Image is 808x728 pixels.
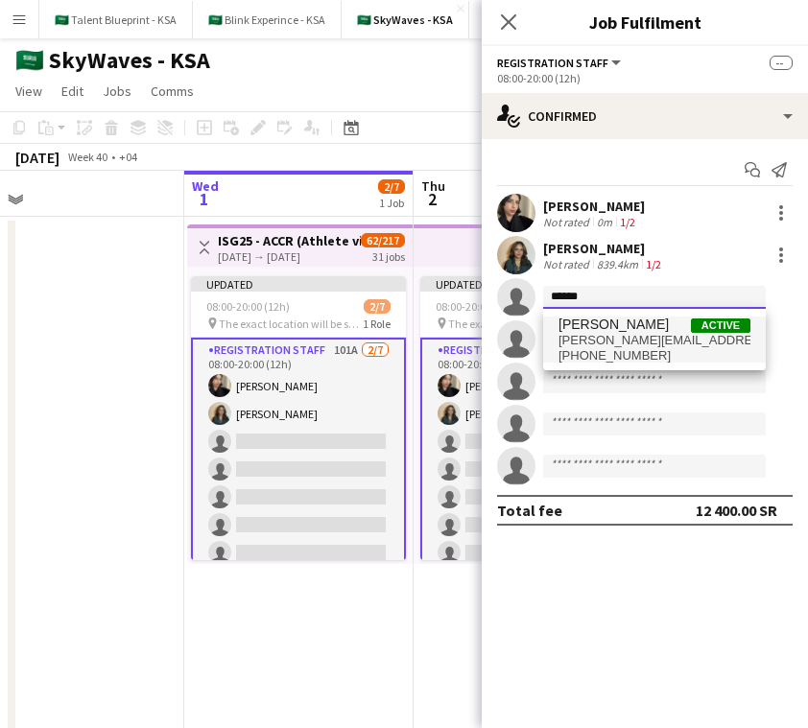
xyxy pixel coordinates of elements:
[189,188,219,210] span: 1
[497,56,624,70] button: Registration Staff
[420,338,635,574] app-card-role: Registration Staff101A2/708:00-20:00 (12h)[PERSON_NAME][PERSON_NAME]
[379,196,404,210] div: 1 Job
[543,215,593,229] div: Not rated
[192,177,219,195] span: Wed
[770,56,793,70] span: --
[436,299,519,314] span: 08:00-20:00 (12h)
[143,79,202,104] a: Comms
[378,179,405,194] span: 2/7
[54,79,91,104] a: Edit
[420,276,635,560] app-job-card: Updated08:00-20:00 (12h)2/7 The exact location will be shared later1 RoleRegistration Staff101A2/...
[593,215,616,229] div: 0m
[558,317,669,333] span: halima alghamdi
[497,56,608,70] span: Registration Staff
[646,257,661,271] app-skills-label: 1/2
[696,501,777,520] div: 12 400.00 SR
[620,215,635,229] app-skills-label: 1/2
[218,232,361,249] h3: ISG25 - ACCR (Athlete village) OCT
[15,82,42,100] span: View
[469,1,535,38] button: 🇸🇦 555
[206,299,290,314] span: 08:00-20:00 (12h)
[63,150,111,164] span: Week 40
[15,148,59,167] div: [DATE]
[8,79,50,104] a: View
[418,188,445,210] span: 2
[363,317,391,331] span: 1 Role
[558,333,750,348] span: halima.alghamidiu@gmail.com
[103,82,131,100] span: Jobs
[593,257,642,271] div: 839.4km
[543,240,665,257] div: [PERSON_NAME]
[15,46,210,75] h1: 🇸🇦 SkyWaves - KSA
[191,276,406,560] app-job-card: Updated08:00-20:00 (12h)2/7 The exact location will be shared later1 RoleRegistration Staff101A2/...
[361,233,405,247] span: 62/217
[497,71,793,85] div: 08:00-20:00 (12h)
[420,276,635,292] div: Updated
[191,276,406,292] div: Updated
[691,318,750,333] span: Active
[119,150,137,164] div: +04
[372,247,405,264] div: 31 jobs
[558,348,750,364] span: +966533872482
[448,317,592,331] span: The exact location will be shared later
[61,82,83,100] span: Edit
[218,249,361,264] div: [DATE] → [DATE]
[364,299,391,314] span: 2/7
[219,317,363,331] span: The exact location will be shared later
[191,338,406,574] app-card-role: Registration Staff101A2/708:00-20:00 (12h)[PERSON_NAME][PERSON_NAME]
[421,177,445,195] span: Thu
[342,1,469,38] button: 🇸🇦 SkyWaves - KSA
[151,82,194,100] span: Comms
[39,1,193,38] button: 🇸🇦 Talent Blueprint - KSA
[482,10,808,35] h3: Job Fulfilment
[482,93,808,139] div: Confirmed
[95,79,139,104] a: Jobs
[543,198,645,215] div: [PERSON_NAME]
[543,257,593,271] div: Not rated
[193,1,342,38] button: 🇸🇦 Blink Experince - KSA
[497,501,562,520] div: Total fee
